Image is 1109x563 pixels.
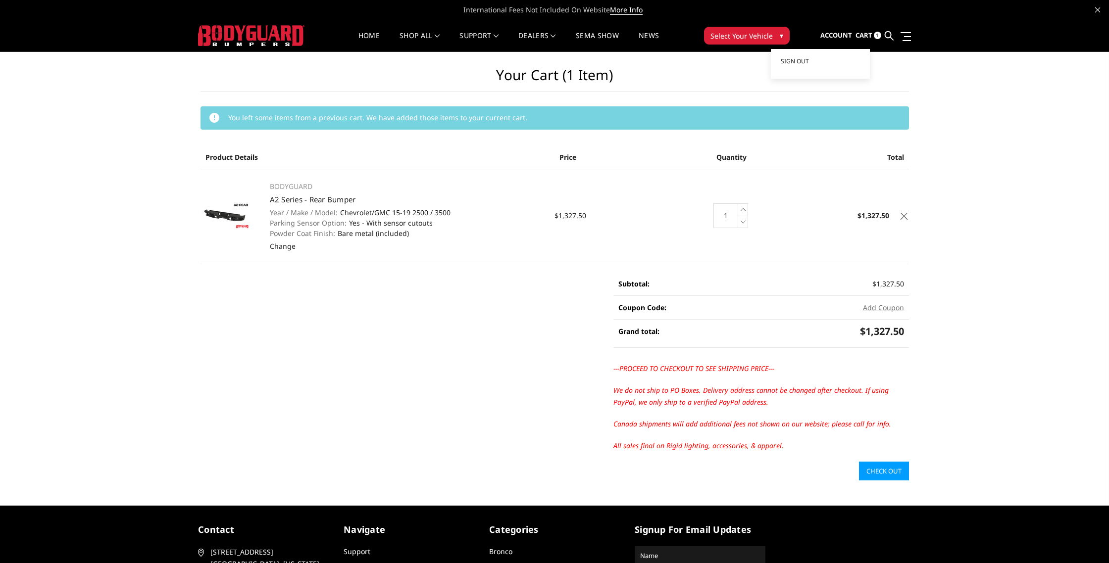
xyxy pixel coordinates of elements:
[610,5,643,15] a: More Info
[198,523,329,536] h5: contact
[874,32,881,39] span: 1
[618,303,666,312] strong: Coupon Code:
[344,523,474,536] h5: Navigate
[270,228,335,238] dt: Powder Coat Finish:
[201,67,909,92] h1: Your Cart (1 item)
[820,31,852,40] span: Account
[554,211,586,220] span: $1,327.50
[613,363,908,375] p: ---PROCEED TO CHECKOUT TO SEE SHIPPING PRICE---
[704,27,790,45] button: Select Your Vehicle
[270,207,544,218] dd: Chevrolet/GMC 15-19 2500 / 3500
[673,144,791,170] th: Quantity
[228,113,527,122] span: You left some items from a previous cart. We have added those items to your current cart.
[518,32,556,51] a: Dealers
[618,279,650,288] strong: Subtotal:
[820,22,852,49] a: Account
[857,211,889,220] strong: $1,327.50
[856,31,872,40] span: Cart
[270,241,296,251] a: Change
[613,384,908,408] p: We do not ship to PO Boxes. Delivery address cannot be changed after checkout. If using PayPal, w...
[791,144,909,170] th: Total
[489,547,512,556] a: Bronco
[201,202,250,230] img: A2 Series - Rear Bumper
[358,32,380,51] a: Home
[270,228,544,238] dd: Bare metal (included)
[270,218,544,228] dd: Yes - With sensor cutouts
[781,54,860,69] a: Sign out
[635,523,765,536] h5: signup for email updates
[860,325,904,338] span: $1,327.50
[613,440,908,452] p: All sales final on Rigid lighting, accessories, & apparel.
[872,279,904,288] span: $1,327.50
[201,144,555,170] th: Product Details
[270,207,338,218] dt: Year / Make / Model:
[859,462,909,480] a: Check out
[198,25,304,46] img: BODYGUARD BUMPERS
[710,31,773,41] span: Select Your Vehicle
[1059,516,1109,563] iframe: Chat Widget
[856,22,881,49] a: Cart 1
[576,32,619,51] a: SEMA Show
[781,57,809,65] span: Sign out
[270,181,544,192] p: BODYGUARD
[618,327,659,336] strong: Grand total:
[863,302,904,313] button: Add Coupon
[344,547,370,556] a: Support
[400,32,440,51] a: shop all
[554,144,673,170] th: Price
[459,32,499,51] a: Support
[780,30,783,41] span: ▾
[489,523,620,536] h5: Categories
[639,32,659,51] a: News
[613,418,908,430] p: Canada shipments will add additional fees not shown on our website; please call for info.
[270,218,347,228] dt: Parking Sensor Option:
[270,194,356,204] a: A2 Series - Rear Bumper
